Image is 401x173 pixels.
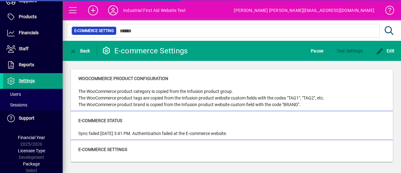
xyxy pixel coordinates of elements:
span: Users [6,92,21,97]
span: Support [19,116,34,121]
a: Reports [3,57,63,73]
span: E-commerce Status [78,118,122,123]
a: Sessions [3,100,63,110]
span: Back [69,48,90,53]
mat-label: E-commerce Provider [79,162,114,166]
button: Pause [309,45,325,57]
a: Users [3,89,63,100]
div: Industrial First Aid Website Test [123,5,186,15]
button: Back [68,45,92,57]
span: Reports [19,62,34,67]
a: Products [3,9,63,25]
span: Settings [19,78,35,83]
div: Sync failed [DATE] 3:41 PM. Authentication failed at the E-commerce website. [78,130,227,137]
button: Add [83,5,103,16]
div: The WooCommerce product category is copied from the Infusion product group. The WooCommerce produ... [78,88,324,108]
span: WooCommerce product configuration [78,76,168,81]
span: Financials [19,30,39,35]
div: E-commerce Settings [102,46,188,56]
span: Edit [376,48,395,53]
button: Edit [374,45,396,57]
button: Profile [103,5,123,16]
div: [PERSON_NAME] [PERSON_NAME][EMAIL_ADDRESS][DOMAIN_NAME] [234,5,374,15]
span: Package [23,161,40,166]
a: Support [3,111,63,126]
span: Staff [19,46,29,51]
span: Pause [311,46,323,56]
span: E-commerce Settings [78,147,127,152]
a: Knowledge Base [381,1,393,22]
a: Financials [3,25,63,41]
span: E-commerce Setting [74,28,114,34]
span: Products [19,14,37,19]
app-page-header-button: Back [63,45,97,57]
span: Financial Year [18,135,45,140]
a: Staff [3,41,63,57]
span: Licensee Type [18,148,45,153]
span: Sessions [6,102,27,107]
